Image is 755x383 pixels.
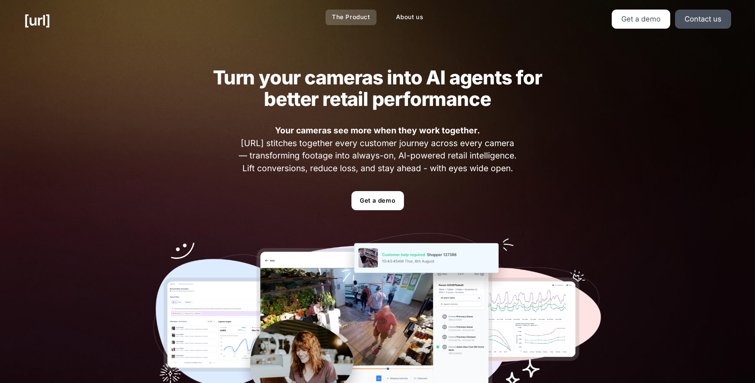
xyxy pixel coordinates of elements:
a: Contact us [675,10,731,29]
span: [URL] stitches together every customer journey across every camera — transforming footage into al... [236,124,519,174]
a: [URL] [24,10,50,31]
strong: Your cameras see more when they work together. [275,125,480,135]
a: The Product [326,10,377,25]
a: About us [390,10,430,25]
a: Get a demo [351,191,404,210]
a: Get a demo [612,10,670,29]
h2: Turn your cameras into AI agents for better retail performance [197,67,558,110]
